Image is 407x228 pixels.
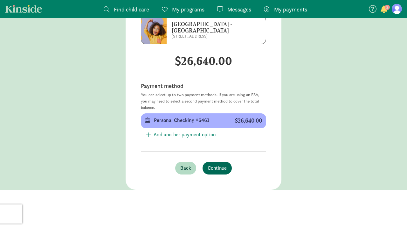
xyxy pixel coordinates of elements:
[208,164,227,172] span: Continue
[141,128,221,141] button: Add another payment option
[5,5,42,13] a: Kinside
[180,164,191,172] span: Back
[172,5,204,14] span: My programs
[203,162,232,175] button: Continue
[172,34,248,39] p: [STREET_ADDRESS]
[235,118,262,124] div: $26,640.00
[141,113,266,128] button: Personal Checking *6461 $26,640.00
[227,5,251,14] span: Messages
[141,54,266,67] h2: $26,640.00
[385,5,390,10] span: 2
[274,5,307,14] span: My payments
[380,6,389,14] button: 2
[172,21,248,34] h6: [GEOGRAPHIC_DATA] - [GEOGRAPHIC_DATA]
[154,117,225,124] div: Personal Checking *6461
[141,92,266,111] p: You can select up to two payment methods. If you are using an FSA, you may need to select a secon...
[175,162,196,175] button: Back
[141,83,266,89] h6: Payment method
[154,131,216,139] span: Add another payment option
[114,5,149,14] span: Find child care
